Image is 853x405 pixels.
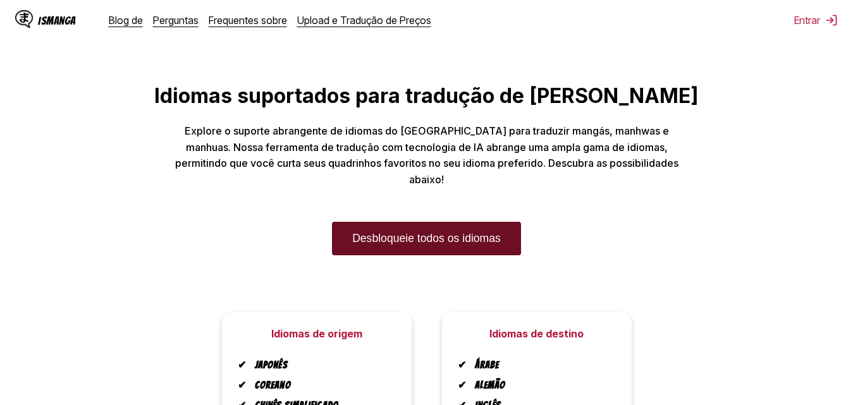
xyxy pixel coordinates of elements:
[15,10,33,28] img: Logotipo IsManga
[15,10,99,30] a: Logotipo IsMangaIsManga
[175,124,678,186] font: Explore o suporte abrangente de idiomas do [GEOGRAPHIC_DATA] para traduzir mangás, manhwas e manh...
[794,14,838,27] button: Entrar
[352,232,501,245] font: Desbloqueie todos os idiomas
[109,14,143,27] a: Blog de
[154,83,699,108] font: Idiomas suportados para tradução de [PERSON_NAME]
[38,15,76,27] font: IsManga
[209,14,287,27] a: Frequentes sobre
[825,14,838,27] img: sair
[475,380,506,390] font: Alemão
[489,327,584,340] font: Idiomas de destino
[475,360,500,370] font: árabe
[794,14,820,27] font: Entrar
[297,14,431,27] a: Upload e Tradução de Preços
[332,222,521,255] a: Desbloqueie todos os idiomas
[271,327,362,340] font: Idiomas de origem
[255,360,288,370] font: japonês
[153,14,199,27] a: Perguntas
[255,380,291,390] font: coreano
